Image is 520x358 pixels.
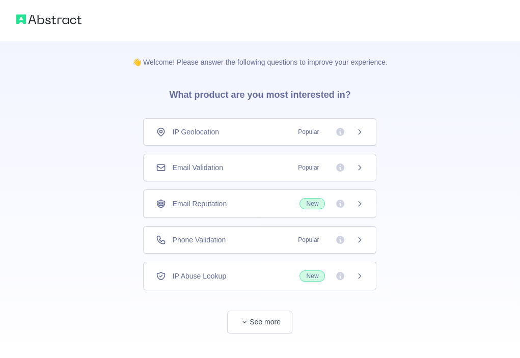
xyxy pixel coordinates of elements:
[172,127,219,137] span: IP Geolocation
[153,67,367,118] h3: What product are you most interested in?
[299,270,325,282] span: New
[292,235,325,245] span: Popular
[116,41,404,67] p: 👋 Welcome! Please answer the following questions to improve your experience.
[292,127,325,137] span: Popular
[172,162,223,173] span: Email Validation
[172,235,226,245] span: Phone Validation
[227,311,292,334] button: See more
[16,12,81,26] img: Abstract logo
[292,162,325,173] span: Popular
[299,198,325,209] span: New
[172,271,226,281] span: IP Abuse Lookup
[172,199,227,209] span: Email Reputation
